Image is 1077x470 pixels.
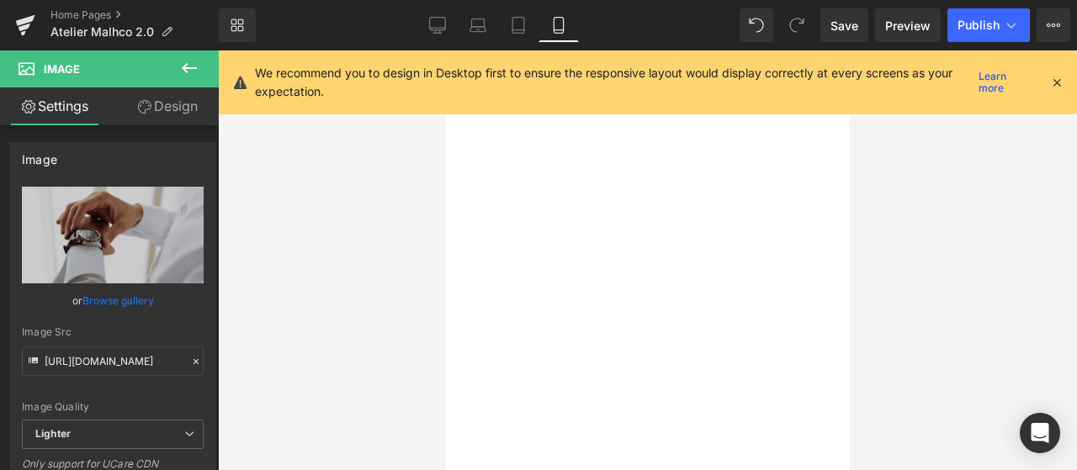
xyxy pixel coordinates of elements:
[885,17,931,34] span: Preview
[780,8,814,42] button: Redo
[538,8,579,42] a: Mobile
[498,8,538,42] a: Tablet
[44,62,80,76] span: Image
[1020,413,1060,453] div: Open Intercom Messenger
[958,18,1000,32] span: Publish
[1037,8,1070,42] button: More
[875,8,941,42] a: Preview
[947,8,1030,42] button: Publish
[22,326,204,338] div: Image Src
[35,427,71,440] b: Lighter
[50,25,154,39] span: Atelier Malhco 2.0
[22,346,204,376] input: Link
[740,8,773,42] button: Undo
[22,401,204,413] div: Image Quality
[22,143,57,166] div: Image
[255,64,972,101] p: We recommend you to design in Desktop first to ensure the responsive layout would display correct...
[417,8,458,42] a: Desktop
[972,72,1037,92] a: Learn more
[22,292,204,309] div: or
[219,8,256,42] a: New Library
[82,286,154,315] a: Browse gallery
[458,8,498,42] a: Laptop
[113,87,222,125] a: Design
[830,17,858,34] span: Save
[50,8,219,22] a: Home Pages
